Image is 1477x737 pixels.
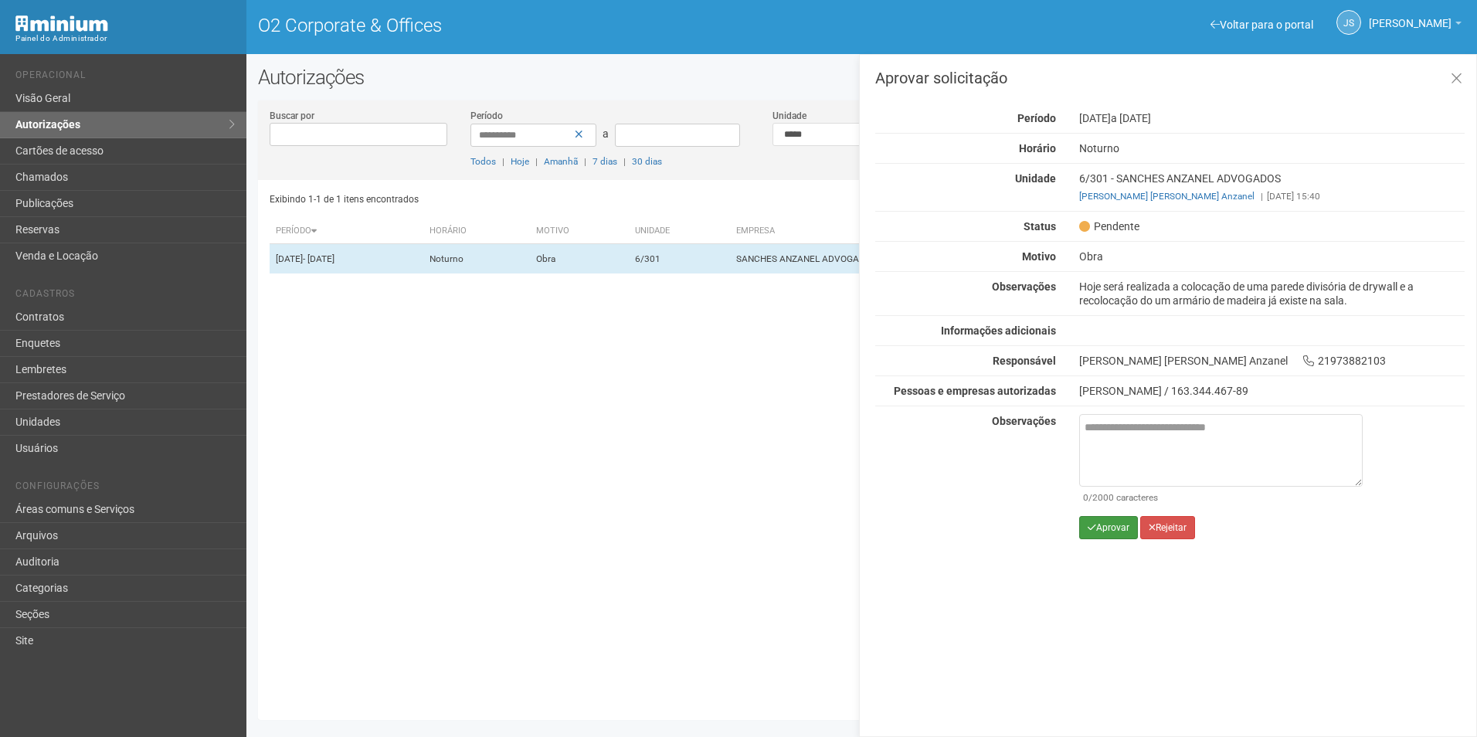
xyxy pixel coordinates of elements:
[1336,10,1361,35] a: JS
[270,244,423,274] td: [DATE]
[603,127,609,140] span: a
[993,355,1056,367] strong: Responsável
[1079,191,1255,202] a: [PERSON_NAME] [PERSON_NAME] Anzanel
[15,15,108,32] img: Minium
[1079,219,1139,233] span: Pendente
[530,244,629,274] td: Obra
[1083,491,1359,504] div: /2000 caracteres
[423,219,530,244] th: Horário
[1140,516,1195,539] button: Rejeitar
[15,70,235,86] li: Operacional
[530,219,629,244] th: Motivo
[258,66,1465,89] h2: Autorizações
[1261,191,1263,202] span: |
[1369,2,1452,29] span: Jeferson Souza
[941,324,1056,337] strong: Informações adicionais
[992,280,1056,293] strong: Observações
[1079,384,1465,398] div: [PERSON_NAME] / 163.344.467-89
[894,385,1056,397] strong: Pessoas e empresas autorizadas
[270,219,423,244] th: Período
[1024,220,1056,233] strong: Status
[1083,492,1088,503] span: 0
[1079,189,1465,203] div: [DATE] 15:40
[15,481,235,497] li: Configurações
[584,156,586,167] span: |
[544,156,578,167] a: Amanhã
[1369,19,1462,32] a: [PERSON_NAME]
[1079,516,1138,539] button: Aprovar
[1210,19,1313,31] a: Voltar para o portal
[1068,111,1476,125] div: [DATE]
[470,109,503,123] label: Período
[772,109,806,123] label: Unidade
[1068,280,1476,307] div: Hoje será realizada a colocação de uma parede divisória de drywall e a recolocação do um armário ...
[258,15,851,36] h1: O2 Corporate & Offices
[15,32,235,46] div: Painel do Administrador
[270,188,857,211] div: Exibindo 1-1 de 1 itens encontrados
[629,244,731,274] td: 6/301
[623,156,626,167] span: |
[1068,141,1476,155] div: Noturno
[1015,172,1056,185] strong: Unidade
[1022,250,1056,263] strong: Motivo
[992,415,1056,427] strong: Observações
[423,244,530,274] td: Noturno
[470,156,496,167] a: Todos
[629,219,731,244] th: Unidade
[511,156,529,167] a: Hoje
[502,156,504,167] span: |
[1111,112,1151,124] span: a [DATE]
[1068,354,1476,368] div: [PERSON_NAME] [PERSON_NAME] Anzanel 21973882103
[730,219,1061,244] th: Empresa
[535,156,538,167] span: |
[592,156,617,167] a: 7 dias
[1068,172,1476,203] div: 6/301 - SANCHES ANZANEL ADVOGADOS
[303,253,334,264] span: - [DATE]
[1019,142,1056,155] strong: Horário
[15,288,235,304] li: Cadastros
[1017,112,1056,124] strong: Período
[730,244,1061,274] td: SANCHES ANZANEL ADVOGADOS
[1068,250,1476,263] div: Obra
[270,109,314,123] label: Buscar por
[632,156,662,167] a: 30 dias
[1441,63,1472,96] a: Fechar
[875,70,1465,86] h3: Aprovar solicitação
